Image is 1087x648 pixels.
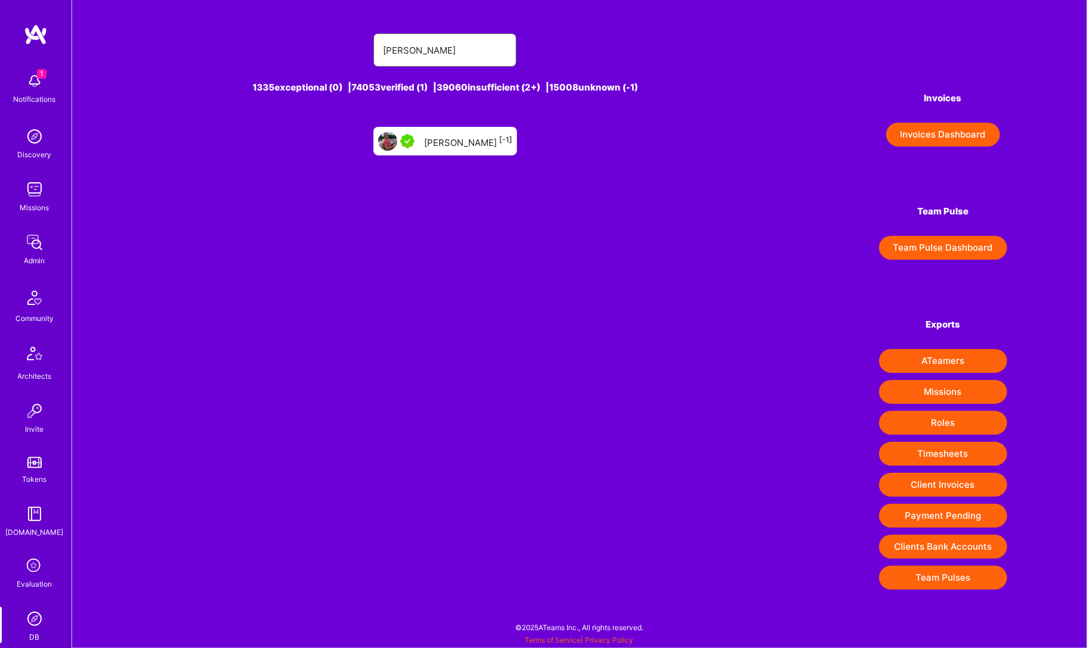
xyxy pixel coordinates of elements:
[20,341,49,370] img: Architects
[15,312,54,325] div: Community
[14,93,56,105] div: Notifications
[18,148,52,161] div: Discovery
[879,206,1007,217] h4: Team Pulse
[37,69,46,79] span: 1
[24,254,45,267] div: Admin
[879,411,1007,435] button: Roles
[879,566,1007,590] button: Team Pulses
[20,201,49,214] div: Missions
[585,635,634,644] a: Privacy Policy
[24,24,48,45] img: logo
[383,35,507,66] input: Search for an A-Teamer
[23,177,46,201] img: teamwork
[879,319,1007,330] h4: Exports
[26,423,44,435] div: Invite
[369,122,522,160] a: User AvatarA.Teamer in Residence[PERSON_NAME][-1]
[23,399,46,423] img: Invite
[30,631,40,643] div: DB
[879,123,1007,147] a: Invoices Dashboard
[424,133,512,149] div: [PERSON_NAME]
[20,283,49,312] img: Community
[23,473,47,485] div: Tokens
[400,134,415,148] img: A.Teamer in Residence
[879,236,1007,260] button: Team Pulse Dashboard
[879,380,1007,404] button: Missions
[525,635,634,644] span: |
[27,457,42,468] img: tokens
[886,123,1000,147] button: Invoices Dashboard
[23,124,46,148] img: discovery
[879,535,1007,559] button: Clients Bank Accounts
[23,502,46,526] img: guide book
[879,93,1007,104] h4: Invoices
[879,473,1007,497] button: Client Invoices
[879,349,1007,373] button: ATeamers
[23,555,46,578] i: icon SelectionTeam
[23,230,46,254] img: admin teamwork
[152,81,738,94] div: 1335 exceptional (0) | 74053 verified (1) | 39060 insufficient (2+) | 15008 unknown (-1)
[18,370,52,382] div: Architects
[879,442,1007,466] button: Timesheets
[17,578,52,590] div: Evaluation
[499,135,512,144] sup: [-1]
[23,607,46,631] img: Admin Search
[23,69,46,93] img: bell
[525,635,581,644] a: Terms of Service
[378,132,397,151] img: User Avatar
[879,504,1007,528] button: Payment Pending
[6,526,64,538] div: [DOMAIN_NAME]
[71,612,1087,642] div: © 2025 ATeams Inc., All rights reserved.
